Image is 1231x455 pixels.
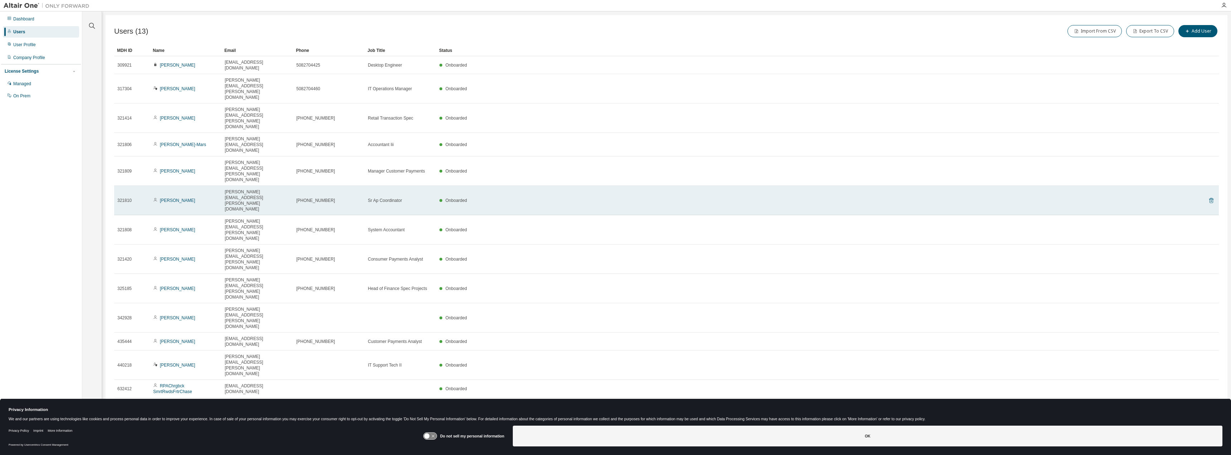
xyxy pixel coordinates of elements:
[153,383,192,394] a: RPAChrgbck SmrtRwdsFrtrChase
[117,62,132,68] span: 309921
[160,169,195,174] a: [PERSON_NAME]
[117,339,132,344] span: 435444
[446,315,467,320] span: Onboarded
[224,45,290,56] div: Email
[446,286,467,291] span: Onboarded
[368,339,422,344] span: Customer Payments Analyst
[296,168,335,174] span: [PHONE_NUMBER]
[368,62,402,68] span: Desktop Engineer
[296,227,335,233] span: [PHONE_NUMBER]
[1067,25,1122,37] button: Import From CSV
[1126,25,1174,37] button: Export To CSV
[446,198,467,203] span: Onboarded
[296,286,335,291] span: [PHONE_NUMBER]
[446,63,467,68] span: Onboarded
[446,169,467,174] span: Onboarded
[446,142,467,147] span: Onboarded
[160,116,195,121] a: [PERSON_NAME]
[117,45,147,56] div: MDH ID
[296,339,335,344] span: [PHONE_NUMBER]
[296,45,362,56] div: Phone
[117,142,132,147] span: 321806
[368,86,412,92] span: IT Operations Manager
[296,256,335,262] span: [PHONE_NUMBER]
[368,115,413,121] span: Retail Transaction Spec
[13,29,25,35] div: Users
[160,315,195,320] a: [PERSON_NAME]
[446,386,467,391] span: Onboarded
[160,227,195,232] a: [PERSON_NAME]
[13,16,34,22] div: Dashboard
[225,77,290,100] span: [PERSON_NAME][EMAIL_ADDRESS][PERSON_NAME][DOMAIN_NAME]
[446,227,467,232] span: Onboarded
[368,45,433,56] div: Job Title
[117,227,132,233] span: 321808
[117,362,132,368] span: 440218
[1178,25,1217,37] button: Add User
[225,336,290,347] span: [EMAIL_ADDRESS][DOMAIN_NAME]
[225,59,290,71] span: [EMAIL_ADDRESS][DOMAIN_NAME]
[296,62,320,68] span: 5082704425
[296,86,320,92] span: 5082704460
[160,286,195,291] a: [PERSON_NAME]
[446,116,467,121] span: Onboarded
[368,168,425,174] span: Manager Customer Payments
[296,142,335,147] span: [PHONE_NUMBER]
[225,306,290,329] span: [PERSON_NAME][EMAIL_ADDRESS][PERSON_NAME][DOMAIN_NAME]
[160,257,195,262] a: [PERSON_NAME]
[368,362,402,368] span: IT Support Tech II
[13,81,31,87] div: Managed
[225,383,290,395] span: [EMAIL_ADDRESS][DOMAIN_NAME]
[160,339,195,344] a: [PERSON_NAME]
[13,55,45,60] div: Company Profile
[446,86,467,91] span: Onboarded
[446,339,467,344] span: Onboarded
[114,27,148,35] span: Users (13)
[368,142,394,147] span: Accountant Iii
[160,198,195,203] a: [PERSON_NAME]
[225,189,290,212] span: [PERSON_NAME][EMAIL_ADDRESS][PERSON_NAME][DOMAIN_NAME]
[225,160,290,183] span: [PERSON_NAME][EMAIL_ADDRESS][PERSON_NAME][DOMAIN_NAME]
[117,115,132,121] span: 321414
[5,68,39,74] div: License Settings
[117,286,132,291] span: 325185
[160,86,195,91] a: [PERSON_NAME]
[13,93,30,99] div: On Prem
[446,257,467,262] span: Onboarded
[160,363,195,368] a: [PERSON_NAME]
[160,142,206,147] a: [PERSON_NAME]-Mars
[117,386,132,392] span: 632412
[160,63,195,68] a: [PERSON_NAME]
[225,218,290,241] span: [PERSON_NAME][EMAIL_ADDRESS][PERSON_NAME][DOMAIN_NAME]
[117,315,132,321] span: 342928
[225,354,290,377] span: [PERSON_NAME][EMAIL_ADDRESS][PERSON_NAME][DOMAIN_NAME]
[117,168,132,174] span: 321809
[117,198,132,203] span: 321810
[296,198,335,203] span: [PHONE_NUMBER]
[368,286,427,291] span: Head of Finance Spec Projects
[439,45,1182,56] div: Status
[296,115,335,121] span: [PHONE_NUMBER]
[368,256,423,262] span: Consumer Payments Analyst
[368,227,405,233] span: System Accountant
[446,363,467,368] span: Onboarded
[225,107,290,130] span: [PERSON_NAME][EMAIL_ADDRESS][PERSON_NAME][DOMAIN_NAME]
[153,45,219,56] div: Name
[117,256,132,262] span: 321420
[13,42,36,48] div: User Profile
[117,86,132,92] span: 317304
[225,248,290,271] span: [PERSON_NAME][EMAIL_ADDRESS][PERSON_NAME][DOMAIN_NAME]
[225,277,290,300] span: [PERSON_NAME][EMAIL_ADDRESS][PERSON_NAME][DOMAIN_NAME]
[4,2,93,9] img: Altair One
[368,198,402,203] span: Sr Ap Coordinator
[225,136,290,153] span: [PERSON_NAME][EMAIL_ADDRESS][DOMAIN_NAME]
